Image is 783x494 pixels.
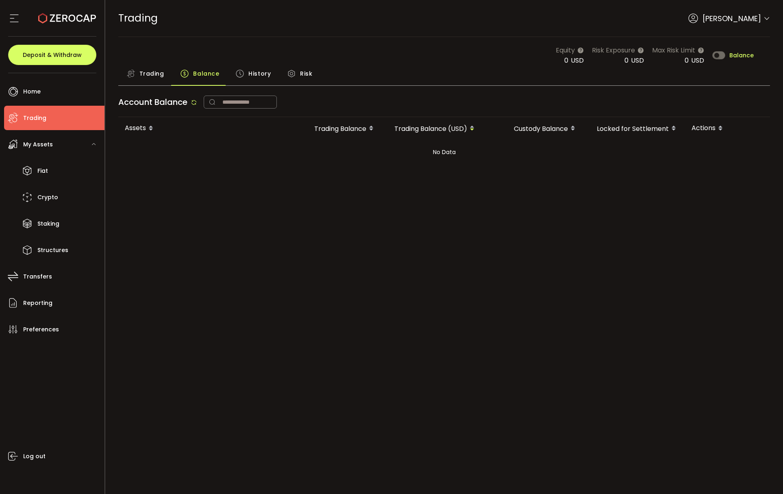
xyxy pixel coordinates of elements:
button: Deposit & Withdraw [8,45,96,65]
span: Staking [37,218,59,230]
span: Trading [139,65,164,82]
span: Risk Exposure [592,45,635,55]
span: Structures [37,244,68,256]
span: Crypto [37,192,58,203]
div: Trading Balance (USD) [383,122,483,135]
span: Home [23,86,41,98]
span: Equity [556,45,575,55]
div: No Data [118,140,770,164]
span: Risk [300,65,312,82]
span: Balance [193,65,219,82]
span: Account Balance [118,96,187,108]
span: 0 [624,56,629,65]
span: My Assets [23,139,53,150]
span: Transfers [23,271,52,283]
span: USD [691,56,704,65]
span: USD [571,56,584,65]
span: USD [631,56,644,65]
div: Trading Balance [282,122,383,135]
span: Trading [118,11,158,25]
span: Log out [23,450,46,462]
div: Custody Balance [483,122,584,135]
span: [PERSON_NAME] [703,13,761,24]
span: Preferences [23,324,59,335]
span: Max Risk Limit [652,45,695,55]
span: 0 [685,56,689,65]
span: History [248,65,271,82]
div: Locked for Settlement [584,122,685,135]
span: Balance [729,52,754,58]
span: Trading [23,112,46,124]
span: Reporting [23,297,52,309]
div: Actions [685,122,770,135]
div: Assets [118,122,282,135]
span: 0 [564,56,568,65]
span: Fiat [37,165,48,177]
span: Deposit & Withdraw [23,52,82,58]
